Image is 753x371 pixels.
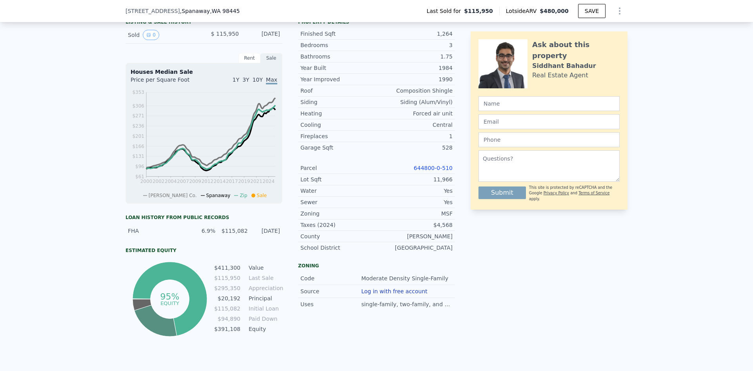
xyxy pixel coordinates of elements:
[300,30,376,38] div: Finished Sqft
[300,75,376,83] div: Year Improved
[612,3,627,19] button: Show Options
[540,8,569,14] span: $480,000
[376,244,453,252] div: [GEOGRAPHIC_DATA]
[238,179,250,184] tspan: 2019
[226,179,238,184] tspan: 2017
[253,77,263,83] span: 10Y
[247,294,282,303] td: Principal
[300,175,376,183] div: Lot Sqft
[132,113,144,119] tspan: $271
[131,76,204,88] div: Price per Square Foot
[478,96,620,111] input: Name
[376,87,453,95] div: Composition Shingle
[247,325,282,333] td: Equity
[240,193,247,198] span: Zip
[529,185,620,202] div: This site is protected by reCAPTCHA and the Google and apply.
[300,87,376,95] div: Roof
[214,325,241,333] td: $391,108
[464,7,493,15] span: $115,950
[361,288,427,294] button: Log in with free account
[247,274,282,282] td: Last Sale
[478,114,620,129] input: Email
[376,132,453,140] div: 1
[210,8,240,14] span: , WA 98445
[177,179,189,184] tspan: 2007
[361,274,450,282] div: Moderate Density Single-Family
[478,186,526,199] button: Submit
[140,179,153,184] tspan: 2000
[242,77,249,83] span: 3Y
[153,179,165,184] tspan: 2002
[247,314,282,323] td: Paid Down
[263,179,275,184] tspan: 2024
[160,292,179,302] tspan: 95%
[211,31,239,37] span: $ 115,950
[132,144,144,149] tspan: $166
[266,77,277,84] span: Max
[180,7,240,15] span: , Spanaway
[188,227,215,235] div: 6.9%
[376,221,453,229] div: $4,568
[214,304,241,313] td: $115,082
[214,294,241,303] td: $20,192
[300,53,376,60] div: Bathrooms
[125,214,282,221] div: Loan history from public records
[143,30,159,40] button: View historical data
[376,30,453,38] div: 1,264
[298,263,455,269] div: Zoning
[214,284,241,292] td: $295,350
[220,227,247,235] div: $115,082
[300,132,376,140] div: Fireplaces
[250,179,262,184] tspan: 2021
[300,210,376,217] div: Zoning
[532,61,596,71] div: Siddhant Bahadur
[300,274,361,282] div: Code
[478,132,620,147] input: Phone
[376,53,453,60] div: 1.75
[532,39,620,61] div: Ask about this property
[376,232,453,240] div: [PERSON_NAME]
[253,227,280,235] div: [DATE]
[376,175,453,183] div: 11,966
[214,179,226,184] tspan: 2014
[238,53,260,63] div: Rent
[132,123,144,129] tspan: $236
[128,30,198,40] div: Sold
[376,198,453,206] div: Yes
[206,193,231,198] span: Spanaway
[132,154,144,159] tspan: $131
[376,121,453,129] div: Central
[233,77,239,83] span: 1Y
[300,221,376,229] div: Taxes (2024)
[260,53,282,63] div: Sale
[532,71,588,80] div: Real Estate Agent
[300,121,376,129] div: Cooling
[361,300,453,308] div: single-family, two-family, and civic uses
[300,110,376,117] div: Heating
[376,64,453,72] div: 1984
[202,179,214,184] tspan: 2012
[214,263,241,272] td: $411,300
[300,198,376,206] div: Sewer
[132,90,144,95] tspan: $353
[131,68,277,76] div: Houses Median Sale
[125,19,282,27] div: LISTING & SALE HISTORY
[125,7,180,15] span: [STREET_ADDRESS]
[132,103,144,109] tspan: $306
[165,179,177,184] tspan: 2004
[125,247,282,254] div: Estimated Equity
[149,193,197,198] span: [PERSON_NAME] Co.
[300,232,376,240] div: County
[414,165,453,171] a: 644800-0-510
[544,191,569,195] a: Privacy Policy
[376,110,453,117] div: Forced air unit
[376,144,453,152] div: 528
[257,193,267,198] span: Sale
[506,7,540,15] span: Lotside ARV
[300,144,376,152] div: Garage Sqft
[160,300,179,306] tspan: equity
[300,287,361,295] div: Source
[578,191,609,195] a: Terms of Service
[300,98,376,106] div: Siding
[300,244,376,252] div: School District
